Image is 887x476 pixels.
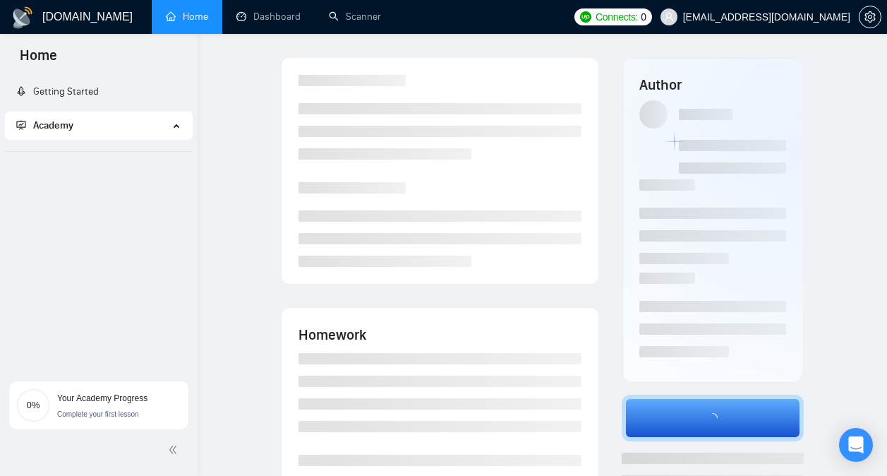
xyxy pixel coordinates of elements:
[236,11,301,23] a: dashboardDashboard
[57,393,147,403] span: Your Academy Progress
[639,75,786,95] h4: Author
[596,9,638,25] span: Connects:
[622,395,804,441] button: loading
[701,409,725,427] span: loading
[329,11,381,23] a: searchScanner
[5,145,192,155] li: Academy Homepage
[168,443,182,457] span: double-left
[166,11,208,23] a: homeHome
[859,11,881,23] a: setting
[16,120,26,130] span: fund-projection-screen
[641,9,646,25] span: 0
[839,428,873,462] div: Open Intercom Messenger
[298,325,581,345] h4: Homework
[664,12,674,22] span: user
[859,6,881,28] button: setting
[5,78,192,106] li: Getting Started
[11,6,34,29] img: logo
[8,45,68,75] span: Home
[16,85,99,97] a: rocketGetting Started
[33,119,73,131] span: Academy
[16,400,50,410] span: 0%
[580,11,591,23] img: upwork-logo.png
[57,410,139,418] span: Complete your first lesson
[16,119,73,131] span: Academy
